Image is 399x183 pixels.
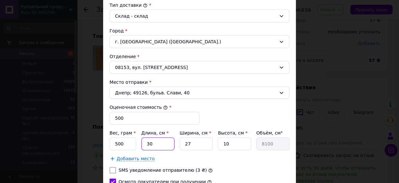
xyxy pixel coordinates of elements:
label: Длина, см [141,130,169,135]
span: Днепр; 49126, бульв. Слави, 40 [115,90,276,96]
div: г. [GEOGRAPHIC_DATA] ([GEOGRAPHIC_DATA].) [110,35,289,48]
span: Добавить место [117,156,155,161]
div: 08153, вул. [STREET_ADDRESS] [110,61,289,74]
div: Отделение [110,53,289,60]
label: Высота, см [218,130,247,135]
label: SMS уведомление отправителю (3 ₴) [119,168,207,173]
label: Вес, грам [110,130,136,135]
div: Место отправки [110,79,289,85]
div: Склад - склад [115,13,276,20]
div: Тип доставки [110,2,289,8]
label: Оценочная стоимость [110,105,168,110]
label: Ширина, см [180,130,211,135]
div: Город [110,28,289,34]
div: Объём, см³ [256,130,289,136]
